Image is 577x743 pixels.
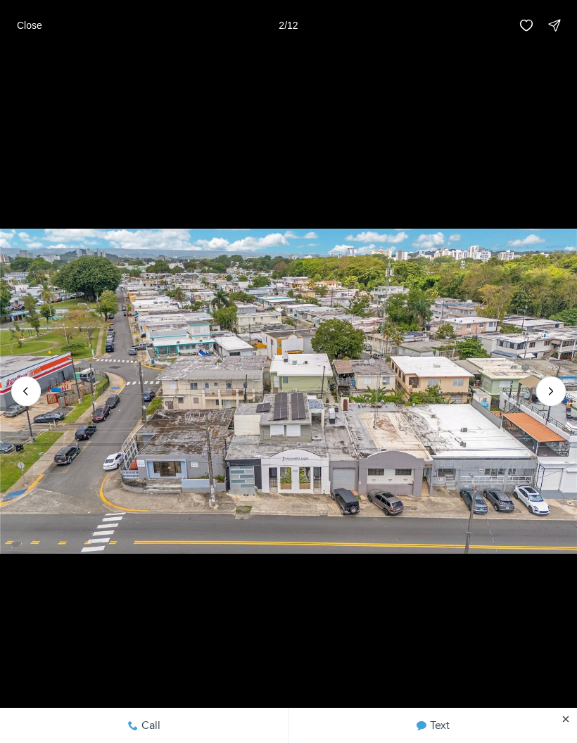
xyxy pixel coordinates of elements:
button: Next slide [536,376,566,406]
p: 2 / 12 [279,20,298,31]
button: Previous slide [11,376,41,406]
button: Close [8,11,51,39]
p: Close [17,20,42,31]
